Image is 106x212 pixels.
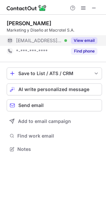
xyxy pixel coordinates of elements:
[71,48,97,54] button: Reveal Button
[18,87,89,92] span: AI write personalized message
[18,103,44,108] span: Send email
[7,115,102,127] button: Add to email campaign
[18,71,90,76] div: Save to List / ATS / CRM
[16,38,62,44] span: [EMAIL_ADDRESS][DOMAIN_NAME]
[7,20,51,27] div: [PERSON_NAME]
[17,146,99,152] span: Notes
[7,67,102,79] button: save-profile-one-click
[7,4,47,12] img: ContactOut v5.3.10
[17,133,99,139] span: Find work email
[18,119,71,124] span: Add to email campaign
[7,27,102,33] div: Marketing y Diseño at Macrotel S.A.
[71,37,97,44] button: Reveal Button
[7,145,102,154] button: Notes
[7,83,102,95] button: AI write personalized message
[7,99,102,111] button: Send email
[7,131,102,141] button: Find work email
